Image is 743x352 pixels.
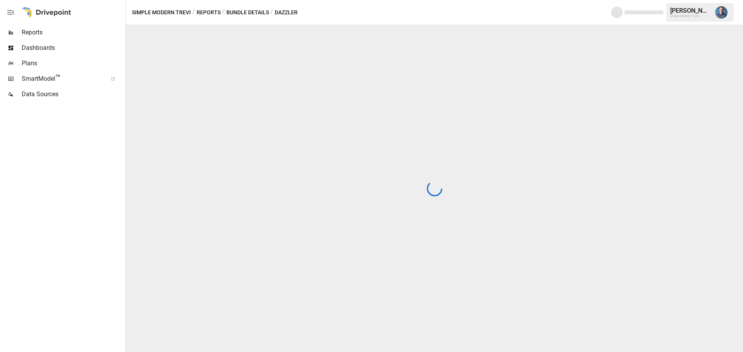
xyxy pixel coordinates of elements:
[22,28,124,37] span: Reports
[132,8,191,17] button: Simple Modern Trevi
[270,8,273,17] div: /
[192,8,195,17] div: /
[670,14,710,18] div: Simple Modern Trevi
[197,8,221,17] button: Reports
[710,2,732,23] button: Mike Beckham
[222,8,225,17] div: /
[715,6,728,19] img: Mike Beckham
[22,90,124,99] span: Data Sources
[22,59,124,68] span: Plans
[22,74,102,83] span: SmartModel
[670,7,710,14] div: [PERSON_NAME]
[22,43,124,53] span: Dashboards
[55,73,61,83] span: ™
[226,8,269,17] button: Bundle Details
